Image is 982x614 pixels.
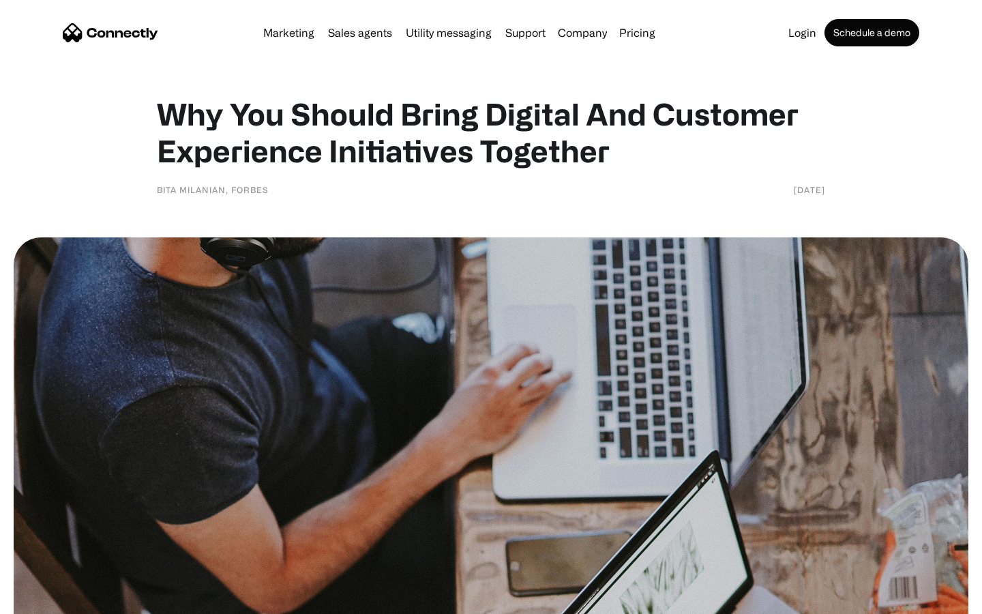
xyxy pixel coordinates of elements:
[157,183,269,196] div: Bita Milanian, Forbes
[558,23,607,42] div: Company
[554,23,611,42] div: Company
[157,96,825,169] h1: Why You Should Bring Digital And Customer Experience Initiatives Together
[63,23,158,43] a: home
[27,590,82,609] ul: Language list
[323,27,398,38] a: Sales agents
[794,183,825,196] div: [DATE]
[400,27,497,38] a: Utility messaging
[783,27,822,38] a: Login
[258,27,320,38] a: Marketing
[824,19,919,46] a: Schedule a demo
[14,590,82,609] aside: Language selected: English
[500,27,551,38] a: Support
[614,27,661,38] a: Pricing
